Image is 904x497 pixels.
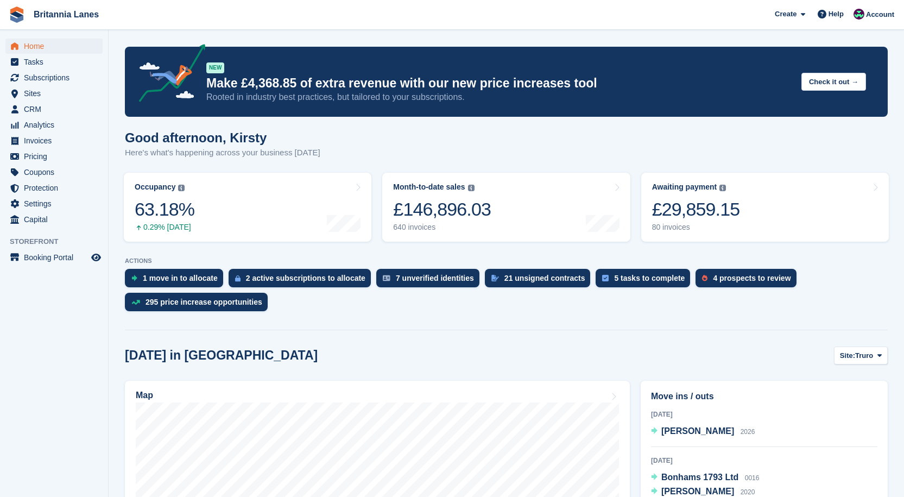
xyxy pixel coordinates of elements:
[5,70,103,85] a: menu
[229,269,376,293] a: 2 active subscriptions to allocate
[652,223,740,232] div: 80 invoices
[24,86,89,101] span: Sites
[614,274,685,282] div: 5 tasks to complete
[135,198,194,221] div: 63.18%
[5,102,103,117] a: menu
[29,5,103,23] a: Britannia Lanes
[136,391,153,400] h2: Map
[206,91,793,103] p: Rooted in industry best practices, but tailored to your subscriptions.
[745,474,760,482] span: 0016
[382,173,630,242] a: Month-to-date sales £146,896.03 640 invoices
[741,488,755,496] span: 2020
[5,212,103,227] a: menu
[125,147,320,159] p: Here's what's happening across your business [DATE]
[24,54,89,70] span: Tasks
[5,39,103,54] a: menu
[504,274,585,282] div: 21 unsigned contracts
[596,269,696,293] a: 5 tasks to complete
[485,269,596,293] a: 21 unsigned contracts
[741,428,755,436] span: 2026
[651,456,877,465] div: [DATE]
[866,9,894,20] span: Account
[393,183,465,192] div: Month-to-date sales
[135,223,194,232] div: 0.29% [DATE]
[24,39,89,54] span: Home
[146,298,262,306] div: 295 price increase opportunities
[130,44,206,106] img: price-adjustments-announcement-icon-8257ccfd72463d97f412b2fc003d46551f7dbcb40ab6d574587a9cd5c0d94...
[124,173,371,242] a: Occupancy 63.18% 0.29% [DATE]
[5,180,103,196] a: menu
[125,130,320,145] h1: Good afternoon, Kirsty
[396,274,474,282] div: 7 unverified identities
[131,275,137,281] img: move_ins_to_allocate_icon-fdf77a2bb77ea45bf5b3d319d69a93e2d87916cf1d5bf7949dd705db3b84f3ca.svg
[125,257,888,265] p: ACTIONS
[125,269,229,293] a: 1 move in to allocate
[24,180,89,196] span: Protection
[24,212,89,227] span: Capital
[143,274,218,282] div: 1 move in to allocate
[24,250,89,265] span: Booking Portal
[90,251,103,264] a: Preview store
[206,62,224,73] div: NEW
[641,173,889,242] a: Awaiting payment £29,859.15 80 invoices
[702,275,707,281] img: prospect-51fa495bee0391a8d652442698ab0144808aea92771e9ea1ae160a38d050c398.svg
[854,9,864,20] img: Kirsty Miles
[661,487,734,496] span: [PERSON_NAME]
[393,223,491,232] div: 640 invoices
[5,86,103,101] a: menu
[376,269,485,293] a: 7 unverified identities
[855,350,873,361] span: Truro
[5,196,103,211] a: menu
[5,165,103,180] a: menu
[206,76,793,91] p: Make £4,368.85 of extra revenue with our new price increases tool
[24,70,89,85] span: Subscriptions
[10,236,108,247] span: Storefront
[24,133,89,148] span: Invoices
[661,426,734,436] span: [PERSON_NAME]
[801,73,866,91] button: Check it out →
[651,425,755,439] a: [PERSON_NAME] 2026
[829,9,844,20] span: Help
[468,185,475,191] img: icon-info-grey-7440780725fd019a000dd9b08b2336e03edf1995a4989e88bcd33f0948082b44.svg
[235,275,241,282] img: active_subscription_to_allocate_icon-d502201f5373d7db506a760aba3b589e785aa758c864c3986d89f69b8ff3...
[775,9,796,20] span: Create
[834,347,888,364] button: Site: Truro
[24,196,89,211] span: Settings
[24,102,89,117] span: CRM
[5,54,103,70] a: menu
[178,185,185,191] img: icon-info-grey-7440780725fd019a000dd9b08b2336e03edf1995a4989e88bcd33f0948082b44.svg
[840,350,855,361] span: Site:
[652,183,717,192] div: Awaiting payment
[383,275,390,281] img: verify_identity-adf6edd0f0f0b5bbfe63781bf79b02c33cf7c696d77639b501bdc392416b5a36.svg
[5,117,103,133] a: menu
[131,300,140,305] img: price_increase_opportunities-93ffe204e8149a01c8c9dc8f82e8f89637d9d84a8eef4429ea346261dce0b2c0.svg
[246,274,365,282] div: 2 active subscriptions to allocate
[651,410,877,419] div: [DATE]
[125,348,318,363] h2: [DATE] in [GEOGRAPHIC_DATA]
[125,293,273,317] a: 295 price increase opportunities
[713,274,791,282] div: 4 prospects to review
[24,149,89,164] span: Pricing
[491,275,499,281] img: contract_signature_icon-13c848040528278c33f63329250d36e43548de30e8caae1d1a13099fd9432cc5.svg
[5,133,103,148] a: menu
[661,473,738,482] span: Bonhams 1793 Ltd
[5,250,103,265] a: menu
[24,117,89,133] span: Analytics
[696,269,801,293] a: 4 prospects to review
[602,275,609,281] img: task-75834270c22a3079a89374b754ae025e5fb1db73e45f91037f5363f120a921f8.svg
[5,149,103,164] a: menu
[135,183,175,192] div: Occupancy
[651,390,877,403] h2: Move ins / outs
[719,185,726,191] img: icon-info-grey-7440780725fd019a000dd9b08b2336e03edf1995a4989e88bcd33f0948082b44.svg
[393,198,491,221] div: £146,896.03
[24,165,89,180] span: Coupons
[651,471,759,485] a: Bonhams 1793 Ltd 0016
[652,198,740,221] div: £29,859.15
[9,7,25,23] img: stora-icon-8386f47178a22dfd0bd8f6a31ec36ba5ce8667c1dd55bd0f319d3a0aa187defe.svg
